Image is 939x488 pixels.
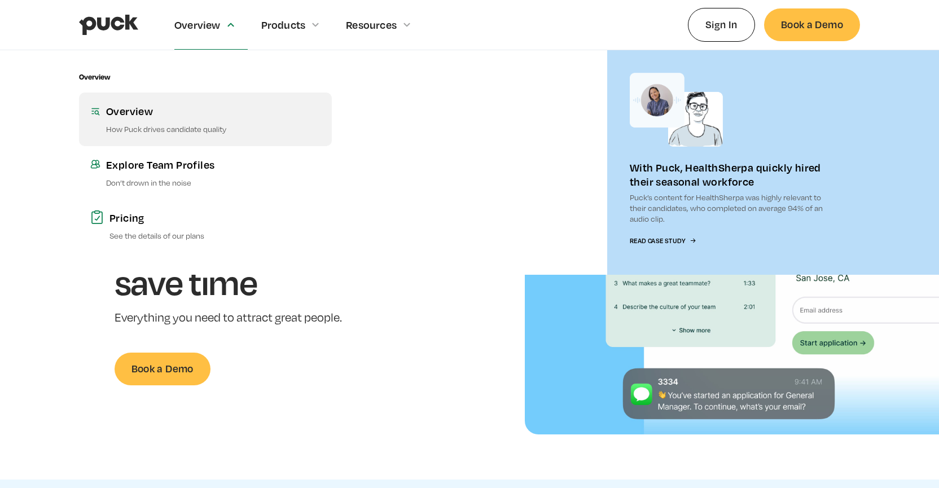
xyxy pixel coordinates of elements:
[79,93,332,146] a: OverviewHow Puck drives candidate quality
[607,50,860,275] a: With Puck, HealthSherpa quickly hired their seasonal workforcePuck’s content for HealthSherpa was...
[79,146,332,199] a: Explore Team ProfilesDon’t drown in the noise
[261,19,306,31] div: Products
[79,199,332,252] a: PricingSee the details of our plans
[764,8,860,41] a: Book a Demo
[109,210,321,225] div: Pricing
[115,190,383,301] h1: Get quality candidates, and save time
[630,160,837,188] div: With Puck, HealthSherpa quickly hired their seasonal workforce
[630,238,685,245] div: Read Case Study
[688,8,755,41] a: Sign In
[115,310,383,326] p: Everything you need to attract great people.
[106,104,321,118] div: Overview
[106,124,321,134] p: How Puck drives candidate quality
[630,192,837,225] p: Puck’s content for HealthSherpa was highly relevant to their candidates, who completed on average...
[346,19,397,31] div: Resources
[106,177,321,188] p: Don’t drown in the noise
[109,230,321,241] p: See the details of our plans
[174,19,221,31] div: Overview
[115,353,210,385] a: Book a Demo
[79,73,110,81] div: Overview
[106,157,321,172] div: Explore Team Profiles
